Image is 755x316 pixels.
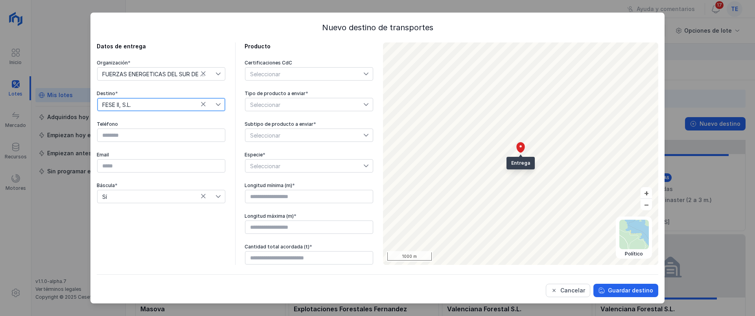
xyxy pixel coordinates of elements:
[546,284,590,297] button: Cancelar
[245,244,374,250] div: Cantidad total acordada (t)
[245,213,374,219] div: Longitud máxima (m)
[97,90,226,97] div: Destino
[593,284,658,297] button: Guardar destino
[245,129,363,141] span: Seleccionar
[608,287,653,294] div: Guardar destino
[245,90,374,97] div: Tipo de producto a enviar
[245,152,374,158] div: Especie
[97,182,226,189] div: Báscula
[619,251,649,257] div: Político
[245,98,363,111] span: Seleccionar
[619,220,649,249] img: political.webp
[245,121,374,127] div: Subtipo de producto a enviar
[98,190,215,203] span: Sí
[97,22,658,33] div: Nuevo destino de transportes
[97,121,226,127] div: Teléfono
[97,42,226,50] div: Datos de entrega
[97,60,226,66] div: Organización
[245,60,374,66] div: Certificaciones CdC
[560,287,585,294] div: Cancelar
[98,98,215,111] span: FESE II, S.L.
[245,68,282,80] div: Seleccionar
[98,68,215,80] span: FUERZAS ENERGETICAS DEL SUR DE EUROPA II, S.L.
[641,187,652,198] button: +
[97,152,226,158] div: Email
[641,199,652,210] button: –
[245,182,374,189] div: Longitud mínima (m)
[245,160,363,172] span: Seleccionar
[245,42,374,50] div: Producto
